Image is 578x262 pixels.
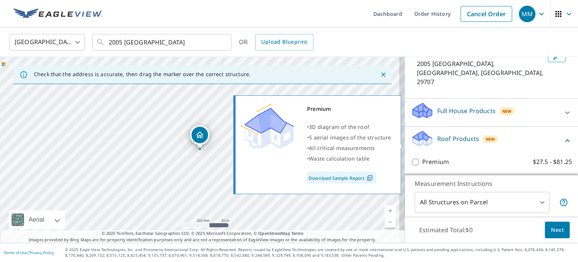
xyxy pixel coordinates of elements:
img: Premium [241,104,294,149]
a: Upload Blueprint [255,34,313,51]
div: Aerial [26,210,47,229]
div: • [307,153,391,164]
button: Next [545,222,570,239]
img: Pdf Icon [365,175,375,181]
div: Premium [307,104,391,114]
span: Your report will include each building or structure inside the parcel boundary. In some cases, du... [559,198,568,207]
div: Full House ProductsNew [411,102,572,123]
p: Roof Products [437,134,479,143]
div: MM [519,6,535,22]
span: Next [551,225,564,235]
span: New [486,136,495,142]
p: | [4,250,54,255]
div: [GEOGRAPHIC_DATA] [9,32,85,53]
div: Dropped pin, building 1, Residential property, 2005 Somerset Ter Fort Mill, SC 29707 [190,125,210,149]
p: Measurement Instructions [415,179,568,188]
div: Aerial [9,210,65,229]
span: New [502,108,512,114]
div: • [307,143,391,153]
a: Privacy Policy [29,250,54,255]
div: • [307,122,391,132]
button: Close [379,70,388,80]
span: 3D diagram of the roof [309,123,369,130]
div: Roof ProductsNew [411,130,572,151]
span: All critical measurements [309,144,375,152]
div: • [307,132,391,143]
span: © 2025 TomTom, Earthstar Geographics SIO, © 2025 Microsoft Corporation, © [102,230,304,237]
a: OpenStreetMap [258,230,290,236]
span: Waste calculation table [309,155,370,162]
p: Check that the address is accurate, then drag the marker over the correct structure. [34,71,251,78]
div: All Structures on Parcel [415,192,549,213]
img: EV Logo [14,8,102,20]
p: Full House Products [437,106,496,115]
p: © 2025 Eagle View Technologies, Inc. and Pictometry International Corp. All Rights Reserved. Repo... [65,247,574,258]
div: OR [239,34,313,51]
a: Current Level 17, Zoom Out [385,216,396,228]
a: Terms [291,230,304,236]
a: Cancel Order [461,6,512,22]
input: Search by address or latitude-longitude [109,32,216,53]
span: 5 aerial images of the structure [309,134,391,141]
a: Terms of Use [4,250,27,255]
p: Premium [422,157,449,167]
span: Upload Blueprint [261,37,307,47]
p: Estimated Total: $0 [413,222,479,238]
p: $27.5 - $81.25 [533,157,572,167]
a: Download Sample Report [307,172,376,184]
p: 2005 [GEOGRAPHIC_DATA], [GEOGRAPHIC_DATA], [GEOGRAPHIC_DATA], 29707 [417,59,545,86]
a: Current Level 17, Zoom In [385,205,396,216]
